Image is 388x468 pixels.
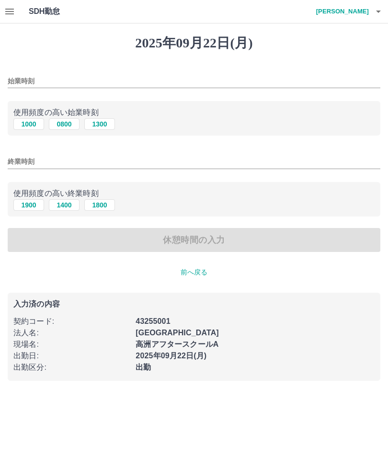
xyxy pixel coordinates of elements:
b: 出勤 [136,363,151,371]
button: 1000 [13,118,44,130]
p: 入力済の内容 [13,300,375,308]
p: 法人名 : [13,327,130,339]
p: 使用頻度の高い終業時刻 [13,188,375,199]
b: 43255001 [136,317,170,325]
button: 1400 [49,199,80,211]
p: 現場名 : [13,339,130,350]
b: [GEOGRAPHIC_DATA] [136,329,219,337]
h1: 2025年09月22日(月) [8,35,380,51]
button: 1900 [13,199,44,211]
button: 1800 [84,199,115,211]
p: 出勤日 : [13,350,130,362]
p: 前へ戻る [8,267,380,277]
b: 2025年09月22日(月) [136,352,206,360]
p: 契約コード : [13,316,130,327]
b: 高洲アフタースクールA [136,340,218,348]
p: 出勤区分 : [13,362,130,373]
button: 1300 [84,118,115,130]
button: 0800 [49,118,80,130]
p: 使用頻度の高い始業時刻 [13,107,375,118]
